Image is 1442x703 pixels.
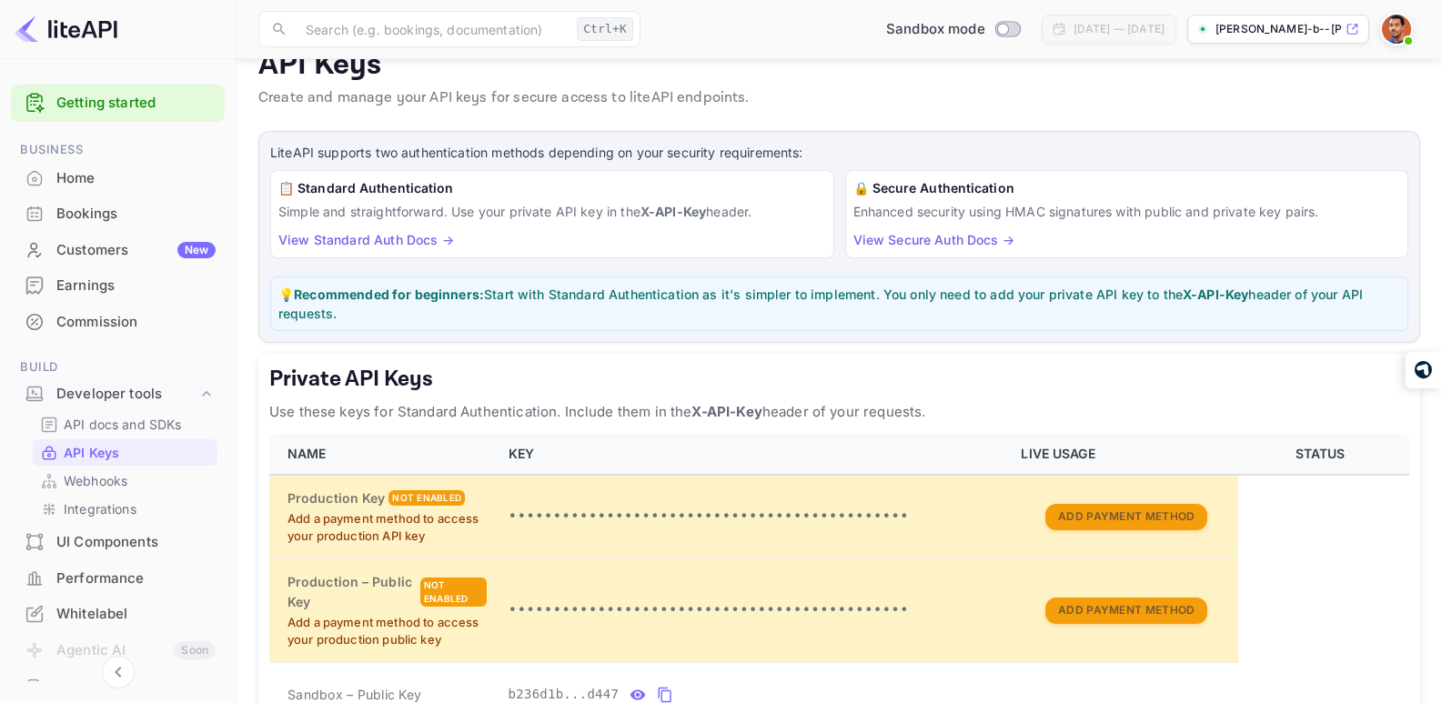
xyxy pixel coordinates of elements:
div: Developer tools [11,378,225,410]
div: Commission [56,312,216,333]
div: Webhooks [33,467,217,494]
p: API Keys [64,443,119,462]
input: Search (e.g. bookings, documentation) [295,11,570,47]
div: Bookings [11,196,225,232]
p: LiteAPI supports two authentication methods depending on your security requirements: [270,143,1408,163]
a: View Standard Auth Docs → [278,232,454,247]
a: Commission [11,305,225,338]
a: Home [11,161,225,195]
span: Build [11,357,225,377]
div: Integrations [33,496,217,522]
a: Add Payment Method [1045,507,1207,523]
th: NAME [269,434,498,475]
div: Home [11,161,225,196]
a: Add Payment Method [1045,601,1207,617]
strong: X-API-Key [640,204,706,219]
div: [DATE] — [DATE] [1074,21,1165,37]
div: Whitelabel [11,597,225,632]
div: CustomersNew [11,233,225,268]
div: Getting started [11,85,225,122]
div: API docs and SDKs [33,411,217,437]
div: Performance [11,561,225,597]
h6: Production – Public Key [287,572,417,612]
div: Whitelabel [56,604,216,625]
th: STATUS [1238,434,1409,475]
img: Yoseph B. Gebremedhin [1382,15,1411,44]
div: Customers [56,240,216,261]
a: Performance [11,561,225,595]
div: UI Components [56,532,216,553]
h5: Private API Keys [269,365,1409,394]
div: API Keys [33,439,217,466]
p: API docs and SDKs [64,415,182,434]
a: Whitelabel [11,597,225,630]
a: Webhooks [40,471,210,490]
a: API Keys [40,443,210,462]
img: LiteAPI logo [15,15,117,44]
p: ••••••••••••••••••••••••••••••••••••••••••••• [509,506,1000,527]
p: Enhanced security using HMAC signatures with public and private key pairs. [853,202,1401,221]
a: UI Components [11,525,225,558]
p: Add a payment method to access your production public key [287,614,487,649]
strong: Recommended for beginners: [294,286,484,302]
button: Collapse navigation [102,656,135,688]
div: Performance [56,568,216,589]
div: Switch to Production mode [879,19,1027,40]
div: New [177,242,216,258]
span: Business [11,140,225,160]
a: API docs and SDKs [40,415,210,434]
div: Earnings [56,276,216,296]
div: Commission [11,305,225,340]
span: Sandbox mode [886,19,985,40]
div: Earnings [11,268,225,304]
a: Getting started [56,93,216,114]
p: 💡 Start with Standard Authentication as it's simpler to implement. You only need to add your priv... [278,285,1400,323]
h6: Production Key [287,488,385,508]
p: Webhooks [64,471,127,490]
p: Integrations [64,499,136,518]
p: Simple and straightforward. Use your private API key in the header. [278,202,826,221]
button: Add Payment Method [1045,598,1207,624]
div: UI Components [11,525,225,560]
h6: 📋 Standard Authentication [278,178,826,198]
div: Developer tools [56,384,197,405]
strong: X-API-Key [691,403,761,420]
p: ••••••••••••••••••••••••••••••••••••••••••••• [509,599,1000,621]
div: API Logs [56,678,216,698]
p: Create and manage your API keys for secure access to liteAPI endpoints. [258,87,1420,109]
th: LIVE USAGE [1010,434,1238,475]
div: Not enabled [420,577,487,607]
h6: 🔒 Secure Authentication [853,178,1401,198]
strong: X-API-Key [1183,286,1248,302]
p: Add a payment method to access your production API key [287,510,487,546]
p: [PERSON_NAME]-b--[PERSON_NAME]-... [1215,21,1342,37]
p: API Keys [258,47,1420,84]
button: Add Payment Method [1045,504,1207,530]
div: Bookings [56,204,216,225]
a: Earnings [11,268,225,302]
a: View Secure Auth Docs → [853,232,1014,247]
div: Ctrl+K [577,17,633,41]
a: Bookings [11,196,225,230]
div: Not enabled [388,490,465,506]
a: CustomersNew [11,233,225,266]
div: Home [56,168,216,189]
th: KEY [498,434,1011,475]
a: Integrations [40,499,210,518]
p: Use these keys for Standard Authentication. Include them in the header of your requests. [269,401,1409,423]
